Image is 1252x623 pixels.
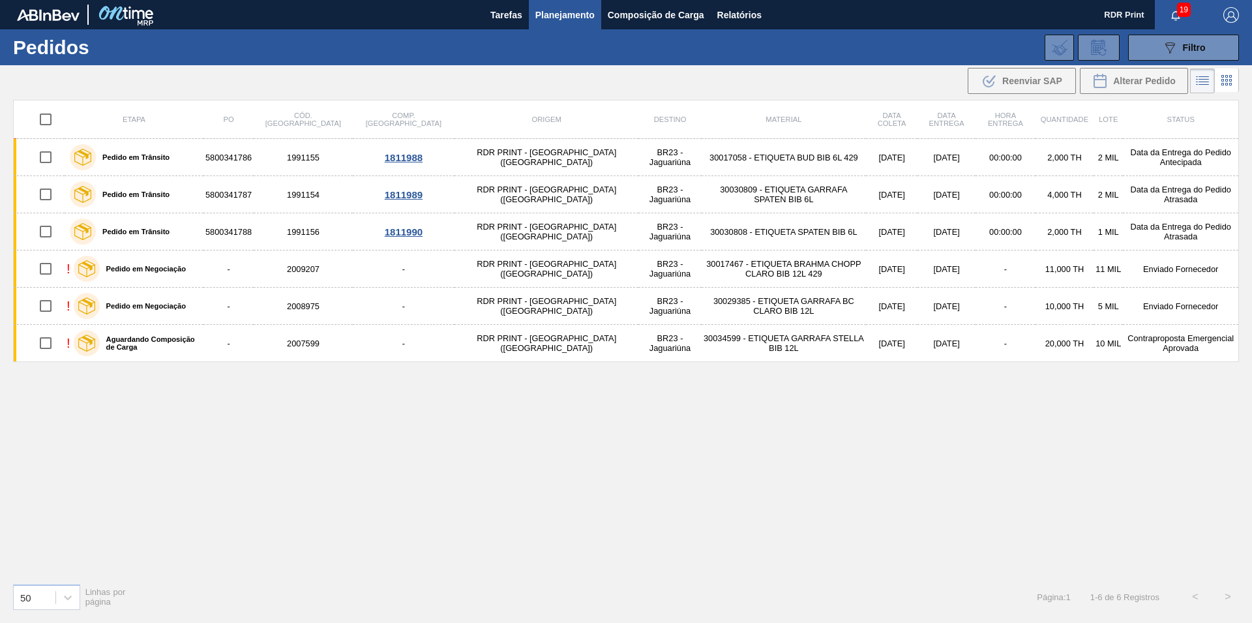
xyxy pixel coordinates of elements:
[1002,76,1062,86] span: Reenviar SAP
[100,265,186,273] label: Pedido em Negociação
[917,213,976,251] td: [DATE]
[67,299,70,314] div: !
[455,213,638,251] td: RDR PRINT - [GEOGRAPHIC_DATA] ([GEOGRAPHIC_DATA])
[355,226,453,237] div: 1811990
[702,325,867,362] td: 30034599 - ETIQUETA GARRAFA STELLA BIB 12L
[203,139,254,176] td: 5800341786
[203,288,254,325] td: -
[1123,251,1238,288] td: Enviado Fornecedor
[917,288,976,325] td: [DATE]
[717,7,762,23] span: Relatórios
[866,176,917,213] td: [DATE]
[14,176,1239,213] a: Pedido em Trânsito58003417871991154RDR PRINT - [GEOGRAPHIC_DATA] ([GEOGRAPHIC_DATA])BR23 - Jaguar...
[455,325,638,362] td: RDR PRINT - [GEOGRAPHIC_DATA] ([GEOGRAPHIC_DATA])
[654,115,687,123] span: Destino
[968,68,1076,94] div: Reenviar SAP
[1123,288,1238,325] td: Enviado Fornecedor
[1177,3,1191,17] span: 19
[878,112,906,127] span: Data coleta
[1036,251,1094,288] td: 11,000 TH
[85,587,126,607] span: Linhas por página
[455,288,638,325] td: RDR PRINT - [GEOGRAPHIC_DATA] ([GEOGRAPHIC_DATA])
[1113,76,1176,86] span: Alterar Pedido
[1128,35,1239,61] button: Filtro
[1179,581,1212,613] button: <
[14,325,1239,362] a: !Aguardando Composição de Carga-2007599-RDR PRINT - [GEOGRAPHIC_DATA] ([GEOGRAPHIC_DATA])BR23 - J...
[702,288,867,325] td: 30029385 - ETIQUETA GARRAFA BC CLARO BIB 12L
[638,288,701,325] td: BR23 - Jaguariúna
[976,213,1036,251] td: 00:00:00
[1123,176,1238,213] td: Data da Entrega do Pedido Atrasada
[366,112,441,127] span: Comp. [GEOGRAPHIC_DATA]
[1036,176,1094,213] td: 4,000 TH
[1099,115,1118,123] span: Lote
[96,190,170,198] label: Pedido em Trânsito
[866,288,917,325] td: [DATE]
[1036,325,1094,362] td: 20,000 TH
[203,251,254,288] td: -
[988,112,1023,127] span: Hora Entrega
[638,176,701,213] td: BR23 - Jaguariúna
[1094,176,1123,213] td: 2 MIL
[1155,6,1197,24] button: Notificações
[1036,139,1094,176] td: 2,000 TH
[254,325,353,362] td: 2007599
[532,115,561,123] span: Origem
[96,153,170,161] label: Pedido em Trânsito
[203,213,254,251] td: 5800341788
[608,7,704,23] span: Composição de Carga
[1036,213,1094,251] td: 2,000 TH
[1090,592,1159,602] span: 1 - 6 de 6 Registros
[455,251,638,288] td: RDR PRINT - [GEOGRAPHIC_DATA] ([GEOGRAPHIC_DATA])
[702,176,867,213] td: 30030809 - ETIQUETA GARRAFA SPATEN BIB 6L
[702,251,867,288] td: 30017467 - ETIQUETA BRAHMA CHOPP CLARO BIB 12L 429
[100,302,186,310] label: Pedido em Negociação
[638,213,701,251] td: BR23 - Jaguariúna
[638,251,701,288] td: BR23 - Jaguariúna
[1123,213,1238,251] td: Data da Entrega do Pedido Atrasada
[455,176,638,213] td: RDR PRINT - [GEOGRAPHIC_DATA] ([GEOGRAPHIC_DATA])
[866,139,917,176] td: [DATE]
[265,112,341,127] span: Cód. [GEOGRAPHIC_DATA]
[1080,68,1188,94] div: Alterar Pedido
[203,325,254,362] td: -
[1167,115,1194,123] span: Status
[866,251,917,288] td: [DATE]
[1223,7,1239,23] img: Logout
[14,251,1239,288] a: !Pedido em Negociação-2009207-RDR PRINT - [GEOGRAPHIC_DATA] ([GEOGRAPHIC_DATA])BR23 - Jaguariúna3...
[223,115,233,123] span: PO
[1094,251,1123,288] td: 11 MIL
[917,325,976,362] td: [DATE]
[1036,288,1094,325] td: 10,000 TH
[638,139,701,176] td: BR23 - Jaguariúna
[67,262,70,277] div: !
[535,7,595,23] span: Planejamento
[1183,42,1206,53] span: Filtro
[353,251,455,288] td: -
[1215,68,1239,93] div: Visão em Cards
[1045,35,1074,61] div: Importar Negociações dos Pedidos
[254,176,353,213] td: 1991154
[355,152,453,163] div: 1811988
[353,325,455,362] td: -
[353,288,455,325] td: -
[203,176,254,213] td: 5800341787
[976,176,1036,213] td: 00:00:00
[1094,213,1123,251] td: 1 MIL
[1212,581,1244,613] button: >
[1094,325,1123,362] td: 10 MIL
[1078,35,1120,61] div: Solicitação de Revisão de Pedidos
[1037,592,1070,602] span: Página : 1
[254,139,353,176] td: 1991155
[917,176,976,213] td: [DATE]
[702,139,867,176] td: 30017058 - ETIQUETA BUD BIB 6L 429
[67,336,70,351] div: !
[917,139,976,176] td: [DATE]
[20,592,31,603] div: 50
[929,112,964,127] span: Data entrega
[1041,115,1088,123] span: Quantidade
[254,251,353,288] td: 2009207
[14,288,1239,325] a: !Pedido em Negociação-2008975-RDR PRINT - [GEOGRAPHIC_DATA] ([GEOGRAPHIC_DATA])BR23 - Jaguariúna3...
[254,213,353,251] td: 1991156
